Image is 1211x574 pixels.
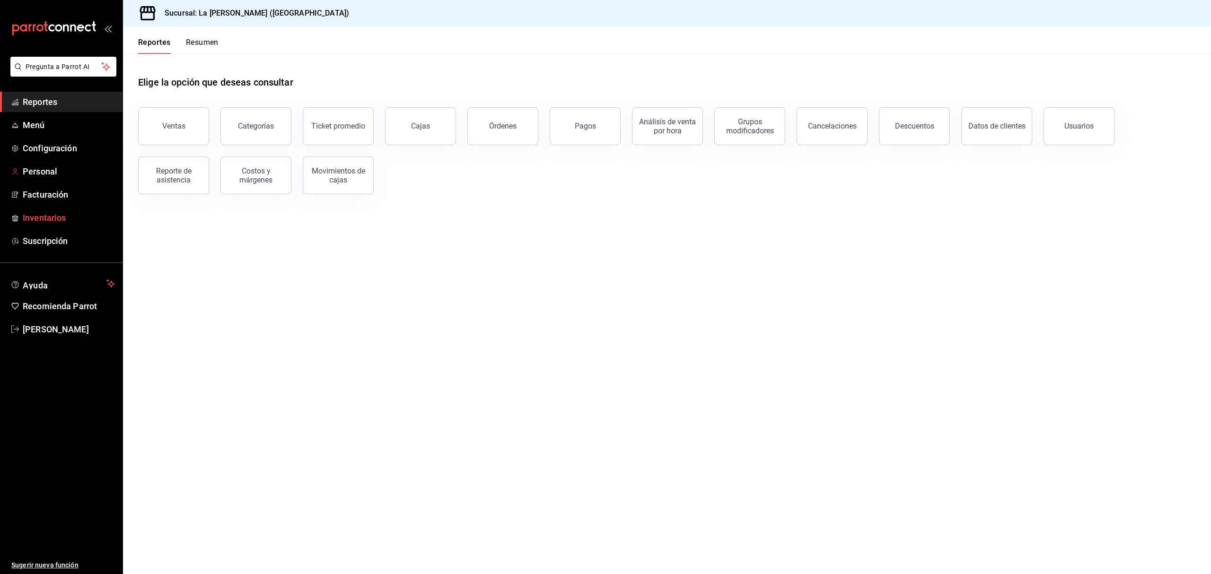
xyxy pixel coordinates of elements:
[23,119,115,131] span: Menú
[303,107,374,145] button: Ticket promedio
[10,57,116,77] button: Pregunta a Parrot AI
[238,122,274,130] div: Categorías
[575,122,596,130] div: Pagos
[968,122,1026,130] div: Datos de clientes
[220,107,291,145] button: Categorías
[808,122,857,130] div: Cancelaciones
[157,8,349,19] h3: Sucursal: La [PERSON_NAME] ([GEOGRAPHIC_DATA])
[23,211,115,224] span: Inventarios
[23,188,115,201] span: Facturación
[1064,122,1094,130] div: Usuarios
[11,560,115,570] span: Sugerir nueva función
[311,122,365,130] div: Ticket promedio
[26,62,102,72] span: Pregunta a Parrot AI
[385,107,456,145] a: Cajas
[309,166,368,184] div: Movimientos de cajas
[162,122,185,130] div: Ventas
[489,122,517,130] div: Órdenes
[797,107,868,145] button: Cancelaciones
[138,157,209,194] button: Reporte de asistencia
[138,38,171,54] button: Reportes
[411,121,430,132] div: Cajas
[227,166,285,184] div: Costos y márgenes
[961,107,1032,145] button: Datos de clientes
[467,107,538,145] button: Órdenes
[138,38,219,54] div: navigation tabs
[220,157,291,194] button: Costos y márgenes
[23,300,115,313] span: Recomienda Parrot
[186,38,219,54] button: Resumen
[23,323,115,336] span: [PERSON_NAME]
[895,122,934,130] div: Descuentos
[23,235,115,247] span: Suscripción
[638,117,697,135] div: Análisis de venta por hora
[632,107,703,145] button: Análisis de venta por hora
[879,107,950,145] button: Descuentos
[550,107,621,145] button: Pagos
[23,165,115,178] span: Personal
[23,278,103,289] span: Ayuda
[7,69,116,78] a: Pregunta a Parrot AI
[714,107,785,145] button: Grupos modificadores
[1044,107,1114,145] button: Usuarios
[138,107,209,145] button: Ventas
[720,117,779,135] div: Grupos modificadores
[303,157,374,194] button: Movimientos de cajas
[138,75,293,89] h1: Elige la opción que deseas consultar
[104,25,112,32] button: open_drawer_menu
[23,96,115,108] span: Reportes
[144,166,203,184] div: Reporte de asistencia
[23,142,115,155] span: Configuración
